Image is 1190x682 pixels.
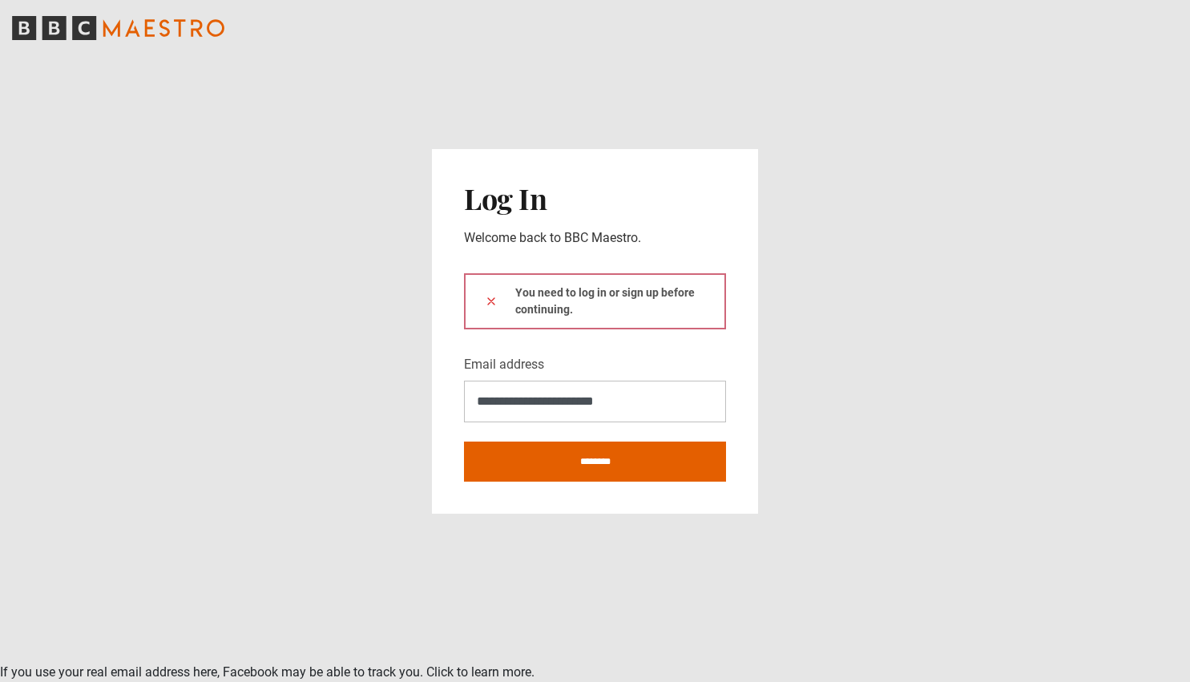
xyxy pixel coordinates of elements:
[464,181,726,215] h2: Log In
[12,16,224,40] svg: BBC Maestro
[464,355,544,374] label: Email address
[464,228,726,248] p: Welcome back to BBC Maestro.
[464,273,726,329] div: You need to log in or sign up before continuing.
